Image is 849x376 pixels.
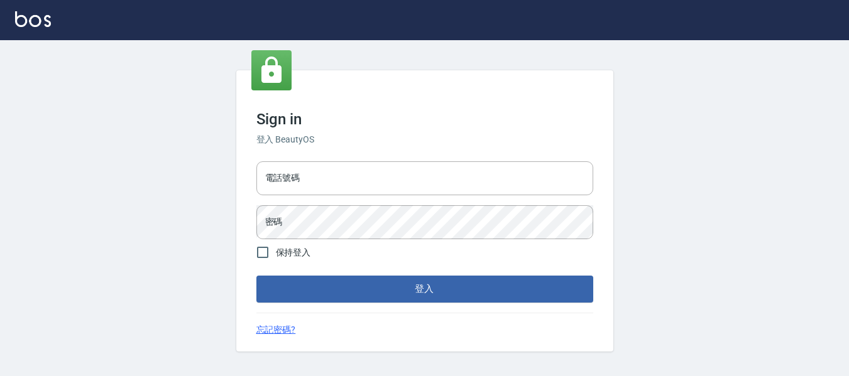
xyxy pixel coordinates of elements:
[256,323,296,336] a: 忘記密碼?
[256,276,593,302] button: 登入
[15,11,51,27] img: Logo
[256,133,593,146] h6: 登入 BeautyOS
[276,246,311,259] span: 保持登入
[256,110,593,128] h3: Sign in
